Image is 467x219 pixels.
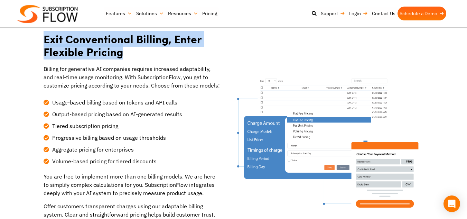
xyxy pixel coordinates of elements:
p: Offer customers transparent charges using our adaptable billing system. Clear and straightforward... [44,202,220,219]
a: Support [319,7,347,20]
span: Aggregate pricing for enterprises [50,145,134,154]
span: Volume-based pricing for tiered discounts [50,157,157,165]
img: Subscriptionflow [17,5,78,23]
span: Progressive billing based on usage thresholds [50,134,166,142]
p: Billing for generative AI companies requires increased adaptability, and real-time usage monitori... [44,65,220,90]
img: Grow Subscribers with High Billing Flexibility [237,70,420,216]
a: Pricing [200,7,219,20]
a: Contact Us [370,7,398,20]
a: Solutions [134,7,166,20]
a: Schedule a Demo [398,7,446,20]
a: Resources [166,7,200,20]
span: Usage-based billing based on tokens and API calls [50,98,177,107]
h2: Exit Conventional Billing, Enter Flexible Pricing [44,33,220,58]
div: Open Intercom Messenger [443,195,460,212]
p: You are free to implement more than one billing models. We are here to simplify complex calculati... [44,172,220,197]
a: Login [347,7,370,20]
span: Tiered subscription pricing [50,122,118,130]
span: Output-based pricing based on AI-generated results [50,110,182,118]
a: Features [104,7,134,20]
